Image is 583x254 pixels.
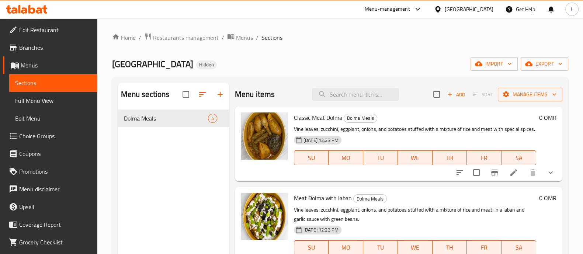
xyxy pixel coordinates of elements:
[504,242,533,253] span: SA
[294,112,342,123] span: Classic Meat Dolma
[3,145,97,163] a: Coupons
[366,242,395,253] span: TU
[3,163,97,180] a: Promotions
[208,114,217,123] div: items
[446,90,466,99] span: Add
[470,242,499,253] span: FR
[222,33,224,42] li: /
[301,137,341,144] span: [DATE] 12:23 PM
[444,89,468,100] button: Add
[486,164,503,181] button: Branch-specific-item
[15,79,91,87] span: Sections
[19,43,91,52] span: Branches
[504,90,556,99] span: Manage items
[3,216,97,233] a: Coverage Report
[3,198,97,216] a: Upsell
[15,114,91,123] span: Edit Menu
[118,107,229,130] nav: Menu sections
[194,86,211,103] span: Sort sections
[9,92,97,109] a: Full Menu View
[19,25,91,34] span: Edit Restaurant
[521,57,568,71] button: export
[241,112,288,160] img: Classic Meat Dolma
[118,109,229,127] div: Dolma Meals4
[235,89,275,100] h2: Menu items
[363,150,398,165] button: TU
[435,153,464,163] span: TH
[365,5,410,14] div: Menu-management
[433,150,467,165] button: TH
[471,57,518,71] button: import
[570,5,573,13] span: L
[332,242,360,253] span: MO
[112,33,136,42] a: Home
[435,242,464,253] span: TH
[297,153,326,163] span: SU
[19,167,91,176] span: Promotions
[398,150,433,165] button: WE
[468,89,498,100] span: Select section first
[546,168,555,177] svg: Show Choices
[509,168,518,177] a: Edit menu item
[3,39,97,56] a: Branches
[294,150,329,165] button: SU
[236,33,253,42] span: Menus
[3,56,97,74] a: Menus
[527,59,562,69] span: export
[3,21,97,39] a: Edit Restaurant
[208,115,217,122] span: 4
[153,33,219,42] span: Restaurants management
[498,88,562,101] button: Manage items
[241,193,288,240] img: Meat Dolma with laban
[502,150,536,165] button: SA
[139,33,141,42] li: /
[124,114,208,123] span: Dolma Meals
[21,61,91,70] span: Menus
[297,242,326,253] span: SU
[3,180,97,198] a: Menu disclaimer
[444,89,468,100] span: Add item
[178,87,194,102] span: Select all sections
[504,153,533,163] span: SA
[256,33,258,42] li: /
[469,165,484,180] span: Select to update
[294,192,352,203] span: Meat Dolma with laban
[353,194,387,203] div: Dolma Meals
[211,86,229,103] button: Add section
[9,109,97,127] a: Edit Menu
[19,238,91,247] span: Grocery Checklist
[301,226,341,233] span: [DATE] 12:23 PM
[3,233,97,251] a: Grocery Checklist
[19,149,91,158] span: Coupons
[332,153,360,163] span: MO
[445,5,493,13] div: [GEOGRAPHIC_DATA]
[112,33,568,42] nav: breadcrumb
[451,164,469,181] button: sort-choices
[196,60,217,69] div: Hidden
[144,33,219,42] a: Restaurants management
[15,96,91,105] span: Full Menu View
[344,114,377,123] div: Dolma Meals
[344,114,377,122] span: Dolma Meals
[524,164,542,181] button: delete
[294,125,536,134] p: Vine leaves, zucchini, eggplant, onions, and potatoes stuffed with a mixture of rice and meat wit...
[294,205,536,224] p: Vine leaves, zucchini, eggplant, onions, and potatoes stuffed with a mixture of rice and meat, in...
[470,153,499,163] span: FR
[366,153,395,163] span: TU
[354,195,386,203] span: Dolma Meals
[261,33,282,42] span: Sections
[467,150,502,165] button: FR
[329,150,363,165] button: MO
[539,193,556,203] h6: 0 OMR
[539,112,556,123] h6: 0 OMR
[19,220,91,229] span: Coverage Report
[401,242,430,253] span: WE
[196,62,217,68] span: Hidden
[312,88,399,101] input: search
[19,185,91,194] span: Menu disclaimer
[121,89,170,100] h2: Menu sections
[9,74,97,92] a: Sections
[112,56,193,72] span: [GEOGRAPHIC_DATA]
[476,59,512,69] span: import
